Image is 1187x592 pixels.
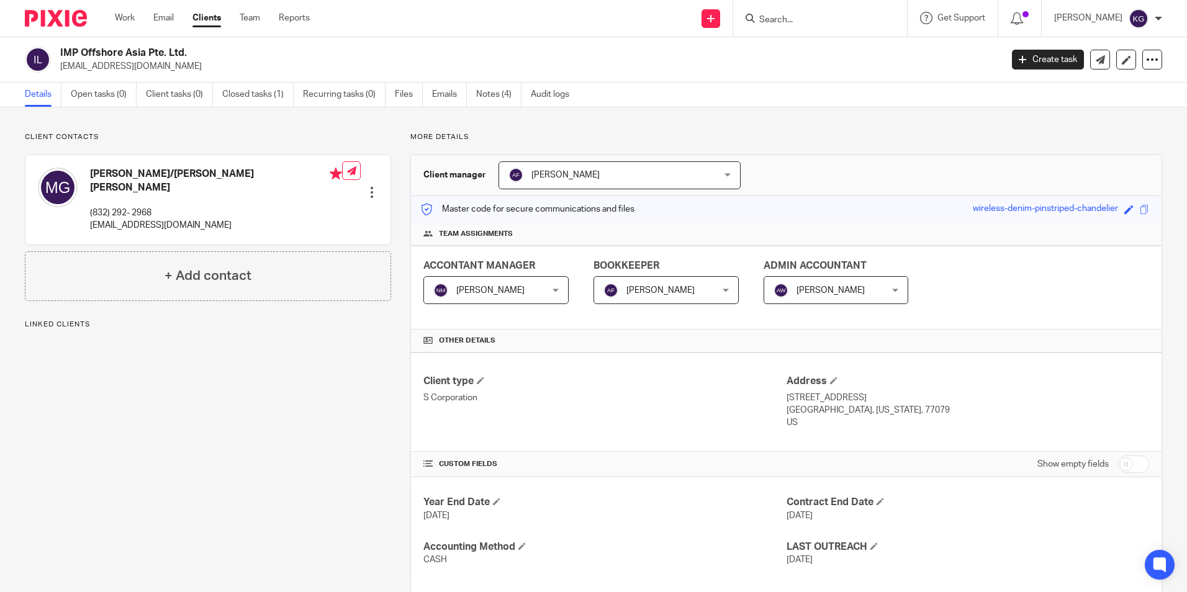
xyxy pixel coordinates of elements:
h3: Client manager [423,169,486,181]
span: [PERSON_NAME] [531,171,600,179]
p: [STREET_ADDRESS] [787,392,1149,404]
div: wireless-denim-pinstriped-chandelier [973,202,1118,217]
img: svg%3E [38,168,78,207]
p: Linked clients [25,320,391,330]
img: Pixie [25,10,87,27]
span: CASH [423,555,447,564]
a: Clients [192,12,221,24]
i: Primary [330,168,342,180]
span: [DATE] [423,511,449,520]
a: Reports [279,12,310,24]
a: Create task [1012,50,1084,70]
p: US [787,416,1149,429]
p: (832) 292- 2968 [90,207,342,219]
h4: Client type [423,375,786,388]
span: Get Support [937,14,985,22]
a: Audit logs [531,83,579,107]
p: Master code for secure communications and files [420,203,634,215]
span: ACCONTANT MANAGER [423,261,535,271]
a: Email [153,12,174,24]
p: More details [410,132,1162,142]
img: svg%3E [603,283,618,298]
input: Search [758,15,870,26]
img: svg%3E [1129,9,1149,29]
p: [EMAIL_ADDRESS][DOMAIN_NAME] [90,219,342,231]
h4: LAST OUTREACH [787,540,1149,554]
p: [PERSON_NAME] [1054,12,1122,24]
h4: Address [787,375,1149,388]
p: S Corporation [423,392,786,404]
a: Client tasks (0) [146,83,213,107]
a: Closed tasks (1) [222,83,294,107]
span: [DATE] [787,511,813,520]
h4: + Add contact [165,266,251,285]
span: ADMIN ACCOUNTANT [764,261,867,271]
span: Team assignments [439,229,513,239]
h2: IMP Offshore Asia Pte. Ltd. [60,47,806,60]
p: Client contacts [25,132,391,142]
h4: Year End Date [423,496,786,509]
p: [GEOGRAPHIC_DATA], [US_STATE], 77079 [787,404,1149,416]
p: [EMAIL_ADDRESS][DOMAIN_NAME] [60,60,993,73]
span: [PERSON_NAME] [456,286,525,295]
img: svg%3E [508,168,523,182]
span: BOOKKEEPER [593,261,659,271]
h4: Contract End Date [787,496,1149,509]
a: Open tasks (0) [71,83,137,107]
a: Team [240,12,260,24]
a: Notes (4) [476,83,521,107]
span: [DATE] [787,555,813,564]
a: Files [395,83,423,107]
label: Show empty fields [1037,458,1109,470]
span: [PERSON_NAME] [626,286,695,295]
a: Details [25,83,61,107]
a: Work [115,12,135,24]
h4: Accounting Method [423,540,786,554]
h4: CUSTOM FIELDS [423,459,786,469]
h4: [PERSON_NAME]/[PERSON_NAME] [PERSON_NAME] [90,168,342,194]
a: Emails [432,83,467,107]
span: [PERSON_NAME] [797,286,865,295]
span: Other details [439,336,495,346]
img: svg%3E [25,47,51,73]
img: svg%3E [433,283,448,298]
img: svg%3E [774,283,788,298]
a: Recurring tasks (0) [303,83,386,107]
